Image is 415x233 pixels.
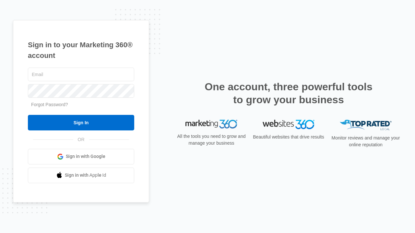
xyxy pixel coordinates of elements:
[185,120,237,129] img: Marketing 360
[203,80,374,106] h2: One account, three powerful tools to grow your business
[28,168,134,183] a: Sign in with Apple Id
[31,102,68,107] a: Forgot Password?
[28,149,134,164] a: Sign in with Google
[73,136,89,143] span: OR
[28,115,134,130] input: Sign In
[28,68,134,81] input: Email
[175,133,248,147] p: All the tools you need to grow and manage your business
[65,172,106,179] span: Sign in with Apple Id
[28,39,134,61] h1: Sign in to your Marketing 360® account
[66,153,105,160] span: Sign in with Google
[329,135,402,148] p: Monitor reviews and manage your online reputation
[263,120,314,129] img: Websites 360
[252,134,325,140] p: Beautiful websites that drive results
[340,120,392,130] img: Top Rated Local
